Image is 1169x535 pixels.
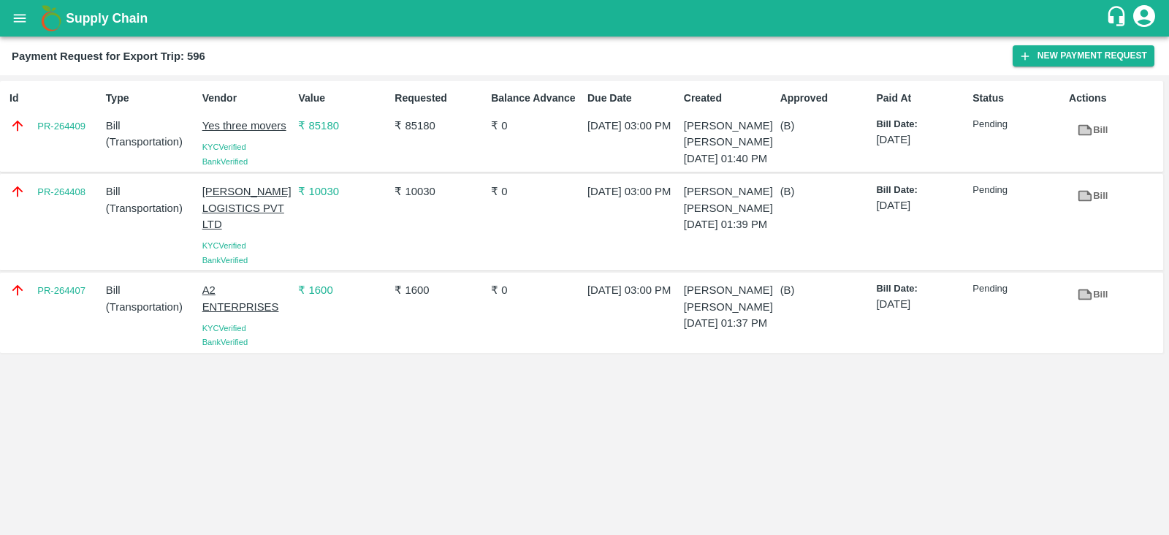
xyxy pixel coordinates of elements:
[972,118,1063,132] p: Pending
[37,284,85,298] a: PR-264407
[298,183,389,200] p: ₹ 10030
[202,324,246,333] span: KYC Verified
[202,282,293,315] p: A2 ENTERPRISES
[684,315,774,331] p: [DATE] 01:37 PM
[9,91,100,106] p: Id
[202,143,246,151] span: KYC Verified
[491,118,582,134] p: ₹ 0
[202,241,246,250] span: KYC Verified
[202,183,293,232] p: [PERSON_NAME] LOGISTICS PVT LTD
[395,91,485,106] p: Requested
[972,282,1063,296] p: Pending
[972,91,1063,106] p: Status
[1105,5,1131,31] div: customer-support
[202,157,248,166] span: Bank Verified
[587,282,678,298] p: [DATE] 03:00 PM
[876,118,967,132] p: Bill Date:
[1069,183,1116,209] a: Bill
[66,11,148,26] b: Supply Chain
[106,134,197,150] p: ( Transportation )
[780,282,871,298] p: (B)
[106,299,197,315] p: ( Transportation )
[972,183,1063,197] p: Pending
[876,197,967,213] p: [DATE]
[1131,3,1157,34] div: account of current user
[684,183,774,216] p: [PERSON_NAME] [PERSON_NAME]
[684,282,774,315] p: [PERSON_NAME] [PERSON_NAME]
[106,183,197,200] p: Bill
[587,183,678,200] p: [DATE] 03:00 PM
[491,183,582,200] p: ₹ 0
[37,185,85,200] a: PR-264408
[1069,118,1116,143] a: Bill
[37,119,85,134] a: PR-264409
[1013,45,1154,67] button: New Payment Request
[202,118,293,134] p: Yes three movers
[780,118,871,134] p: (B)
[202,256,248,265] span: Bank Verified
[106,91,197,106] p: Type
[1069,91,1160,106] p: Actions
[66,8,1105,29] a: Supply Chain
[491,282,582,298] p: ₹ 0
[298,91,389,106] p: Value
[587,91,678,106] p: Due Date
[395,183,485,200] p: ₹ 10030
[491,91,582,106] p: Balance Advance
[876,296,967,312] p: [DATE]
[876,91,967,106] p: Paid At
[37,4,66,33] img: logo
[684,216,774,232] p: [DATE] 01:39 PM
[298,118,389,134] p: ₹ 85180
[202,338,248,346] span: Bank Verified
[202,91,293,106] p: Vendor
[395,282,485,298] p: ₹ 1600
[3,1,37,35] button: open drawer
[876,132,967,148] p: [DATE]
[876,183,967,197] p: Bill Date:
[684,91,774,106] p: Created
[106,282,197,298] p: Bill
[587,118,678,134] p: [DATE] 03:00 PM
[1069,282,1116,308] a: Bill
[876,282,967,296] p: Bill Date:
[684,151,774,167] p: [DATE] 01:40 PM
[395,118,485,134] p: ₹ 85180
[780,183,871,200] p: (B)
[780,91,871,106] p: Approved
[684,118,774,151] p: [PERSON_NAME] [PERSON_NAME]
[298,282,389,298] p: ₹ 1600
[106,200,197,216] p: ( Transportation )
[12,50,205,62] b: Payment Request for Export Trip: 596
[106,118,197,134] p: Bill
